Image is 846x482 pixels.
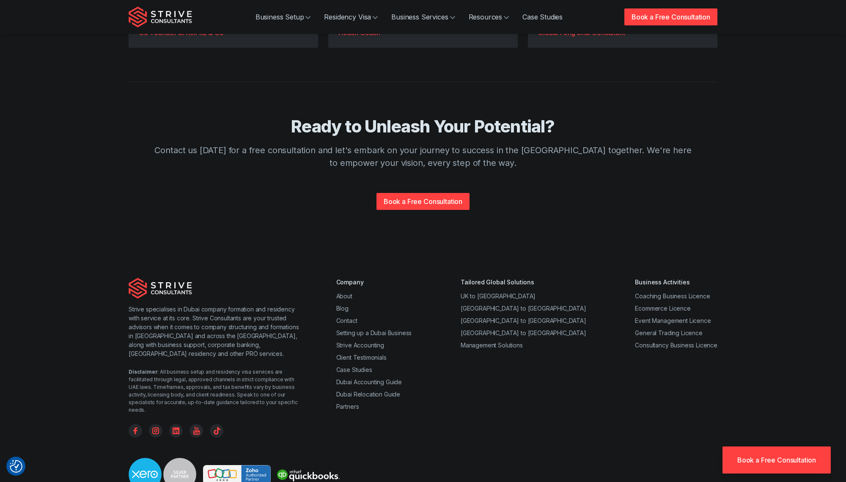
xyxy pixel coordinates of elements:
a: About [336,292,352,300]
a: [GEOGRAPHIC_DATA] to [GEOGRAPHIC_DATA] [461,317,586,324]
a: Resources [462,8,516,25]
div: Business Activities [635,278,717,286]
a: [GEOGRAPHIC_DATA] to [GEOGRAPHIC_DATA] [461,329,586,336]
a: Book a Free Consultation [376,193,470,210]
a: Coaching Business Licence [635,292,710,300]
a: Dubai Relocation Guide [336,391,400,398]
div: Company [336,278,412,286]
a: Dubai Accounting Guide [336,378,402,386]
a: Case Studies [516,8,569,25]
p: Contact us [DATE] for a free consultation and let's embark on your journey to success in the [GEO... [152,144,694,169]
a: Event Management Licence [635,317,711,324]
a: Instagram [149,424,162,438]
strong: Disclaimer [129,369,157,375]
a: Setting up a Dubai Business [336,329,412,336]
a: Blog [336,305,349,312]
a: Client Testimonials [336,354,387,361]
button: Consent Preferences [10,460,22,473]
img: Strive Consultants [129,278,192,299]
a: Contact [336,317,357,324]
a: Consultancy Business Licence [635,342,717,349]
a: Partners [336,403,359,410]
a: Ecommerce Licence [635,305,690,312]
a: Linkedin [169,424,183,438]
a: YouTube [190,424,203,438]
a: [GEOGRAPHIC_DATA] to [GEOGRAPHIC_DATA] [461,305,586,312]
a: Management Solutions [461,342,523,349]
img: Revisit consent button [10,460,22,473]
a: Case Studies [336,366,372,373]
a: Strive Accounting [336,342,384,349]
a: Business Setup [249,8,318,25]
div: : All business setup and residency visa services are facilitated through legal, approved channels... [129,368,302,414]
p: Strive specialises in Dubai company formation and residency with service at its core. Strive Cons... [129,305,302,358]
a: Residency Visa [317,8,385,25]
div: Tailored Global Solutions [461,278,586,286]
a: UK to [GEOGRAPHIC_DATA] [461,292,536,300]
a: Book a Free Consultation [722,446,831,474]
img: Strive Consultants [129,6,192,28]
a: General Trading Licence [635,329,702,336]
a: Business Services [385,8,461,25]
a: TikTok [210,424,223,438]
a: Facebook [129,424,142,438]
a: Book a Free Consultation [624,8,717,25]
h4: Ready to Unleash Your Potential? [152,116,694,137]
